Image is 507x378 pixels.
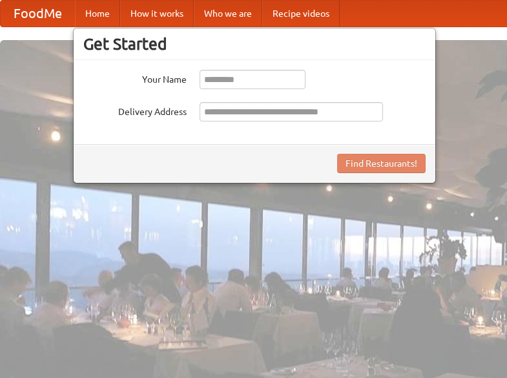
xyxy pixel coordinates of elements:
[83,34,426,54] h3: Get Started
[262,1,340,26] a: Recipe videos
[194,1,262,26] a: Who we are
[83,70,187,86] label: Your Name
[337,154,426,173] button: Find Restaurants!
[120,1,194,26] a: How it works
[83,102,187,118] label: Delivery Address
[75,1,120,26] a: Home
[1,1,75,26] a: FoodMe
